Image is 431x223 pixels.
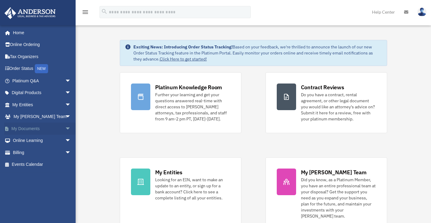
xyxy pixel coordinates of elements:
[4,87,80,99] a: Digital Productsarrow_drop_down
[65,123,77,135] span: arrow_drop_down
[65,99,77,111] span: arrow_drop_down
[120,72,241,133] a: Platinum Knowledge Room Further your learning and get your questions answered real-time with dire...
[4,27,77,39] a: Home
[4,146,80,159] a: Billingarrow_drop_down
[160,56,207,62] a: Click Here to get started!
[101,8,108,15] i: search
[82,11,89,16] a: menu
[35,64,48,73] div: NEW
[4,123,80,135] a: My Documentsarrow_drop_down
[301,177,376,219] div: Did you know, as a Platinum Member, you have an entire professional team at your disposal? Get th...
[65,111,77,123] span: arrow_drop_down
[301,84,344,91] div: Contract Reviews
[4,111,80,123] a: My [PERSON_NAME] Teamarrow_drop_down
[65,135,77,147] span: arrow_drop_down
[65,75,77,87] span: arrow_drop_down
[4,63,80,75] a: Order StatusNEW
[133,44,233,50] strong: Exciting News: Introducing Order Status Tracking!
[155,92,230,122] div: Further your learning and get your questions answered real-time with direct access to [PERSON_NAM...
[155,169,182,176] div: My Entities
[4,135,80,147] a: Online Learningarrow_drop_down
[155,84,222,91] div: Platinum Knowledge Room
[65,87,77,99] span: arrow_drop_down
[155,177,230,201] div: Looking for an EIN, want to make an update to an entity, or sign up for a bank account? Click her...
[133,44,382,62] div: Based on your feedback, we're thrilled to announce the launch of our new Order Status Tracking fe...
[4,159,80,171] a: Events Calendar
[3,7,57,19] img: Anderson Advisors Platinum Portal
[82,8,89,16] i: menu
[4,75,80,87] a: Platinum Q&Aarrow_drop_down
[4,39,80,51] a: Online Ordering
[417,8,426,16] img: User Pic
[301,92,376,122] div: Do you have a contract, rental agreement, or other legal document you would like an attorney's ad...
[4,99,80,111] a: My Entitiesarrow_drop_down
[301,169,367,176] div: My [PERSON_NAME] Team
[4,51,80,63] a: Tax Organizers
[65,146,77,159] span: arrow_drop_down
[266,72,387,133] a: Contract Reviews Do you have a contract, rental agreement, or other legal document you would like...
